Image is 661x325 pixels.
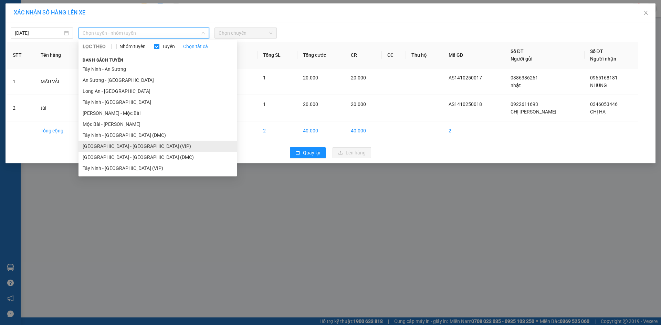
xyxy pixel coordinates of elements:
[303,101,318,107] span: 20.000
[78,57,128,63] span: Danh sách tuyến
[590,48,603,54] span: Số ĐT
[351,101,366,107] span: 20.000
[201,31,205,35] span: down
[117,43,148,50] span: Nhóm tuyến
[258,42,297,68] th: Tổng SL
[78,64,237,75] li: Tây Ninh - An Sương
[78,152,237,163] li: [GEOGRAPHIC_DATA] - [GEOGRAPHIC_DATA] (DMC)
[3,51,87,61] li: In ngày: 12:56 14/10
[351,75,366,80] span: 20.000
[297,42,345,68] th: Tổng cước
[449,75,482,80] span: AS1410250017
[78,141,237,152] li: [GEOGRAPHIC_DATA] - [GEOGRAPHIC_DATA] (VIP)
[78,75,237,86] li: An Sương - [GEOGRAPHIC_DATA]
[263,75,266,80] span: 1
[333,147,371,158] button: uploadLên hàng
[7,42,35,68] th: STT
[406,42,443,68] th: Thu hộ
[449,101,482,107] span: AS1410250018
[263,101,266,107] span: 1
[511,109,556,115] span: CHỊ [PERSON_NAME]
[78,119,237,130] li: Mộc Bài - [PERSON_NAME]
[590,75,618,80] span: 0965168181
[511,56,533,62] span: Người gửi
[590,56,616,62] span: Người nhận
[590,101,618,107] span: 0346053446
[78,163,237,174] li: Tây Ninh - [GEOGRAPHIC_DATA] (VIP)
[590,83,607,88] span: NHUNG
[511,75,538,80] span: 0386386261
[345,42,382,68] th: CR
[290,147,326,158] button: rollbackQuay lại
[83,43,106,50] span: LỌC THEO
[511,101,538,107] span: 0922611693
[14,9,85,16] span: XÁC NHẬN SỐ HÀNG LÊN XE
[159,43,178,50] span: Tuyến
[183,43,208,50] a: Chọn tất cả
[78,130,237,141] li: Tây Ninh - [GEOGRAPHIC_DATA] (DMC)
[35,68,82,95] td: MẪU VẢI
[7,95,35,121] td: 2
[303,75,318,80] span: 20.000
[35,42,82,68] th: Tên hàng
[382,42,406,68] th: CC
[297,121,345,140] td: 40.000
[78,97,237,108] li: Tây Ninh - [GEOGRAPHIC_DATA]
[15,29,63,37] input: 14/10/2025
[636,3,655,23] button: Close
[3,41,87,51] li: Thảo [PERSON_NAME]
[303,149,320,156] span: Quay lại
[35,95,82,121] td: túi
[643,10,649,15] span: close
[443,42,505,68] th: Mã GD
[345,121,382,140] td: 40.000
[78,108,237,119] li: [PERSON_NAME] - Mộc Bài
[590,109,606,115] span: CHỊ HẠ
[511,48,524,54] span: Số ĐT
[35,121,82,140] td: Tổng cộng
[7,68,35,95] td: 1
[78,86,237,97] li: Long An - [GEOGRAPHIC_DATA]
[3,3,41,41] img: logo.jpg
[83,28,205,38] span: Chọn tuyến - nhóm tuyến
[258,121,297,140] td: 2
[443,121,505,140] td: 2
[219,28,273,38] span: Chọn chuyến
[295,150,300,156] span: rollback
[511,83,521,88] span: nhật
